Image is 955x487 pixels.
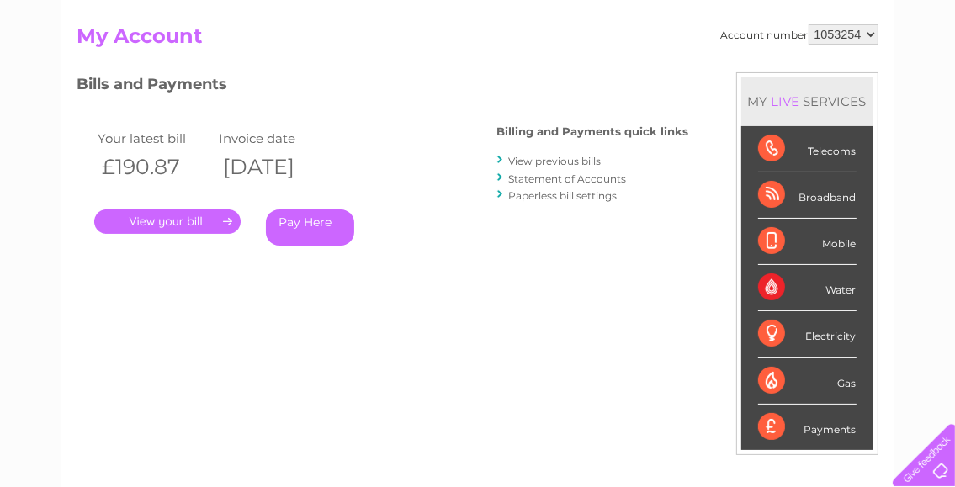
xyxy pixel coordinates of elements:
div: MY SERVICES [741,77,873,125]
th: [DATE] [215,150,336,184]
a: Water [659,71,691,84]
th: £190.87 [94,150,215,184]
div: Broadband [758,172,857,219]
h4: Billing and Payments quick links [497,125,689,138]
a: Energy [701,71,738,84]
a: Blog [809,71,833,84]
div: Account number [721,24,878,45]
a: Statement of Accounts [509,172,627,185]
img: logo.png [34,44,119,95]
a: . [94,209,241,234]
div: Gas [758,358,857,405]
a: Paperless bill settings [509,189,618,202]
div: Payments [758,405,857,450]
div: Telecoms [758,126,857,172]
div: Clear Business is a trading name of Verastar Limited (registered in [GEOGRAPHIC_DATA] No. 3667643... [81,9,876,82]
a: Log out [899,71,939,84]
a: 0333 014 3131 [638,8,754,29]
td: Your latest bill [94,127,215,150]
a: View previous bills [509,155,602,167]
h3: Bills and Payments [77,72,689,102]
a: Telecoms [748,71,798,84]
div: Electricity [758,311,857,357]
div: LIVE [768,93,804,109]
a: Pay Here [266,209,354,246]
h2: My Account [77,24,878,56]
div: Mobile [758,219,857,265]
div: Water [758,265,857,311]
td: Invoice date [215,127,336,150]
a: Contact [843,71,884,84]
